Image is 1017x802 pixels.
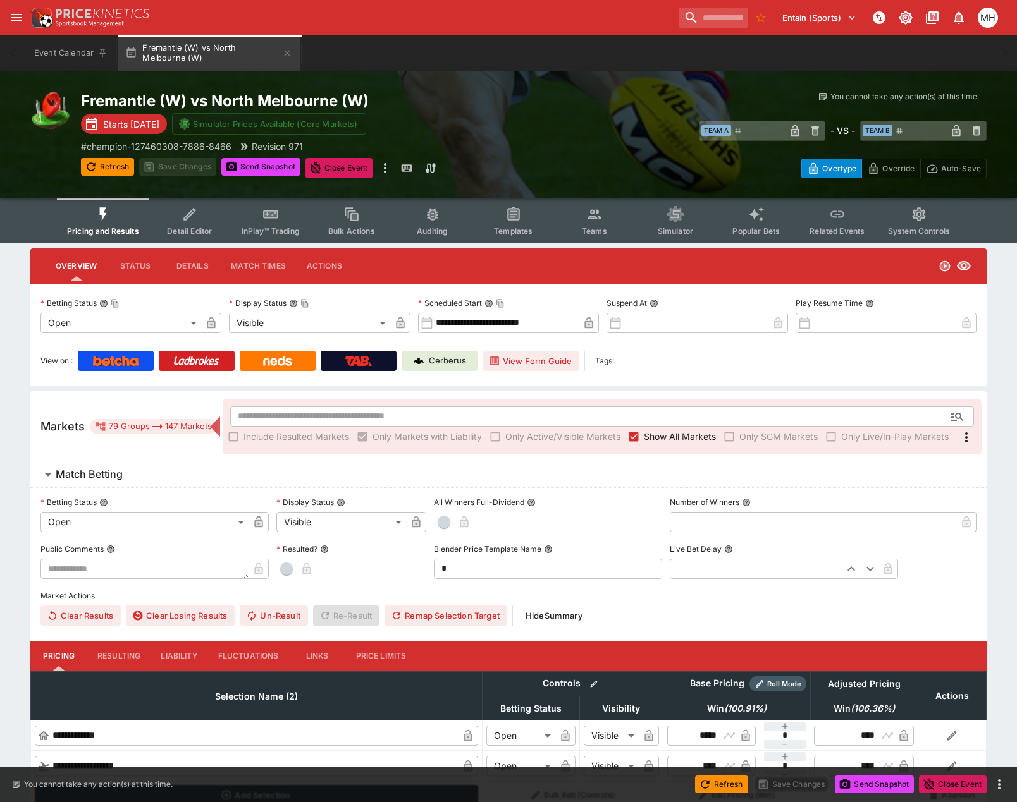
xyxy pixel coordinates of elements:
span: Auditing [417,226,448,236]
button: Toggle light/dark mode [894,6,917,29]
p: Revision 971 [252,140,303,153]
div: Open [486,726,555,746]
span: Bulk Actions [328,226,375,236]
p: Blender Price Template Name [434,544,541,554]
th: Adjusted Pricing [810,671,918,696]
button: Overview [46,251,107,281]
button: Blender Price Template Name [544,545,553,554]
p: Copy To Clipboard [81,140,231,153]
div: Show/hide Price Roll mode configuration. [749,676,806,691]
button: Price Limits [346,641,417,671]
svg: More [959,430,974,445]
button: Refresh [81,158,134,176]
span: Detail Editor [167,226,212,236]
button: Status [107,251,164,281]
button: Select Tenant [775,8,864,28]
span: Win(100.91%) [693,701,780,716]
button: Clear Results [40,605,121,626]
h5: Markets [40,419,85,434]
button: Copy To Clipboard [300,299,309,308]
img: Ladbrokes [173,356,219,366]
button: Notifications [947,6,970,29]
button: Send Snapshot [835,775,914,793]
span: Only Live/In-Play Markets [841,430,949,443]
div: Open [486,756,555,776]
button: Clear Losing Results [126,605,235,626]
span: Selection Name (2) [201,689,312,704]
span: Betting Status [486,701,576,716]
span: Only SGM Markets [739,430,818,443]
p: Public Comments [40,544,104,554]
p: Display Status [229,298,287,308]
button: View Form Guide [483,351,579,371]
button: Auto-Save [920,159,987,178]
button: Override [861,159,920,178]
button: Links [289,641,346,671]
svg: Visible [956,258,971,274]
div: Visible [276,512,406,532]
p: Number of Winners [670,497,739,507]
span: Only Markets with Liability [373,430,482,443]
button: Open [946,405,968,428]
button: Send Snapshot [221,158,300,176]
button: Refresh [695,775,748,793]
span: Only Active/Visible Markets [505,430,620,443]
span: Pricing and Results [67,226,139,236]
button: NOT Connected to PK [868,6,891,29]
button: Betting Status [99,498,108,507]
button: Resulting [87,641,151,671]
button: more [992,777,1007,792]
div: Visible [584,726,639,746]
button: open drawer [5,6,28,29]
em: ( 100.91 %) [724,701,767,716]
img: australian_rules.png [30,91,71,131]
span: Related Events [810,226,865,236]
img: Neds [263,356,292,366]
img: Betcha [93,356,139,366]
button: Close Event [919,775,987,793]
button: All Winners Full-Dividend [527,498,536,507]
div: Michael Hutchinson [978,8,998,28]
h6: - VS - [830,124,855,137]
div: Visible [229,313,390,333]
th: Controls [482,671,663,696]
button: Un-Result [240,605,307,626]
button: Match Betting [30,462,987,487]
button: Display StatusCopy To Clipboard [289,299,298,308]
button: No Bookmarks [751,8,771,28]
p: All Winners Full-Dividend [434,497,524,507]
span: System Controls [888,226,950,236]
h6: Match Betting [56,468,123,481]
button: Resulted? [320,545,329,554]
div: 79 Groups 147 Markets [95,419,212,434]
button: Suspend At [650,299,658,308]
button: Actions [296,251,353,281]
p: Scheduled Start [418,298,482,308]
button: Michael Hutchinson [974,4,1002,32]
button: Documentation [921,6,944,29]
img: PriceKinetics [56,9,149,18]
button: Event Calendar [27,35,115,71]
p: You cannot take any action(s) at this time. [830,91,979,102]
p: Display Status [276,497,334,507]
p: Suspend At [607,298,647,308]
p: Betting Status [40,497,97,507]
span: Simulator [658,226,693,236]
button: Simulator Prices Available (Core Markets) [172,113,366,135]
button: Overtype [801,159,862,178]
button: Live Bet Delay [724,545,733,554]
div: Event type filters [57,198,960,243]
button: Play Resume Time [865,299,874,308]
button: HideSummary [518,605,590,626]
img: PriceKinetics Logo [28,5,53,30]
label: Tags: [595,351,614,371]
p: Play Resume Time [796,298,863,308]
button: Number of Winners [742,498,751,507]
p: Override [882,162,915,175]
span: Team A [701,125,731,136]
h2: Copy To Clipboard [81,91,534,111]
button: Match Times [221,251,296,281]
th: Actions [918,671,986,720]
label: Market Actions [40,586,977,605]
